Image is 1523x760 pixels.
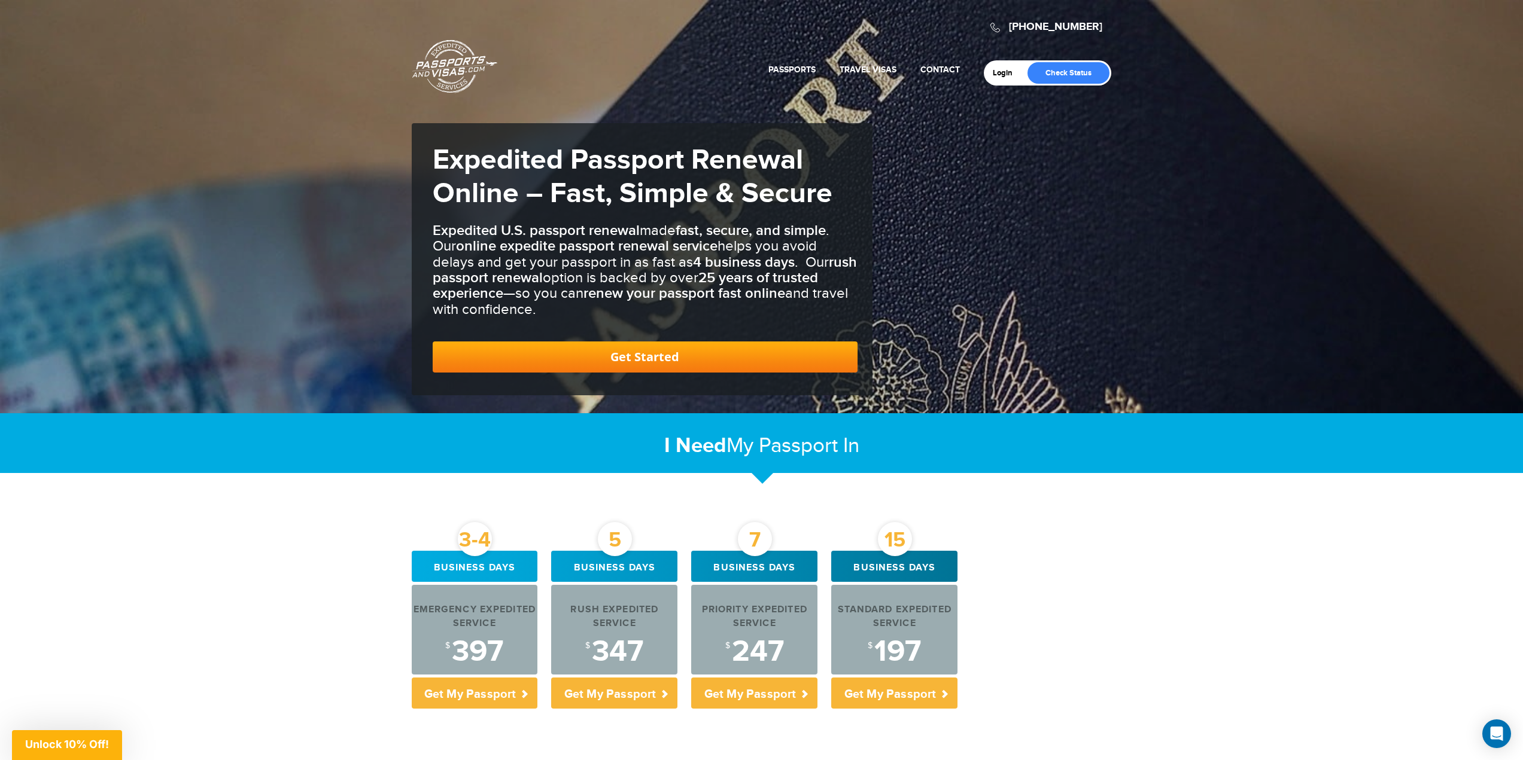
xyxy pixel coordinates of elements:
[456,237,718,255] b: online expedite passport renewal service
[725,641,730,651] sup: $
[12,730,122,760] div: Unlock 10% Off!
[1482,719,1511,748] div: Open Intercom Messenger
[693,254,795,271] b: 4 business days
[412,551,538,709] a: 3-4 Business days Emergency Expedited Service $397 Get My Passport
[598,522,632,556] div: 5
[831,551,957,709] a: 15 Business days Standard Expedited Service $197 Get My Passport
[831,603,957,631] div: Standard Expedited Service
[433,223,858,318] h3: made . Our helps you avoid delays and get your passport in as fast as . Our option is backed by o...
[412,603,538,631] div: Emergency Expedited Service
[551,551,677,709] a: 5 Business days Rush Expedited Service $347 Get My Passport
[1009,20,1102,33] a: [PHONE_NUMBER]
[433,143,832,211] strong: Expedited Passport Renewal Online – Fast, Simple & Secure
[691,551,817,582] div: Business days
[738,522,772,556] div: 7
[585,641,590,651] sup: $
[993,68,1021,78] a: Login
[412,551,538,582] div: Business days
[831,677,957,709] p: Get My Passport
[458,522,492,556] div: 3-4
[691,677,817,709] p: Get My Passport
[551,677,677,709] p: Get My Passport
[583,285,785,302] b: renew your passport fast online
[412,677,538,709] p: Get My Passport
[412,39,497,93] a: Passports & [DOMAIN_NAME]
[412,433,1112,459] h2: My
[551,551,677,582] div: Business days
[691,637,817,667] div: 247
[768,65,816,75] a: Passports
[433,222,640,239] b: Expedited U.S. passport renewal
[433,254,857,286] b: rush passport renewal
[676,222,826,239] b: fast, secure, and simple
[691,551,817,709] a: 7 Business days Priority Expedited Service $247 Get My Passport
[691,603,817,631] div: Priority Expedited Service
[1028,62,1109,84] a: Check Status
[831,551,957,582] div: Business days
[878,522,912,556] div: 15
[664,433,726,459] strong: I Need
[868,641,873,651] sup: $
[840,65,896,75] a: Travel Visas
[433,269,818,302] b: 25 years of trusted experience
[25,738,109,750] span: Unlock 10% Off!
[412,637,538,667] div: 397
[759,434,859,458] span: Passport In
[433,341,858,373] a: Get Started
[445,641,450,651] sup: $
[920,65,960,75] a: Contact
[551,637,677,667] div: 347
[831,637,957,667] div: 197
[551,603,677,631] div: Rush Expedited Service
